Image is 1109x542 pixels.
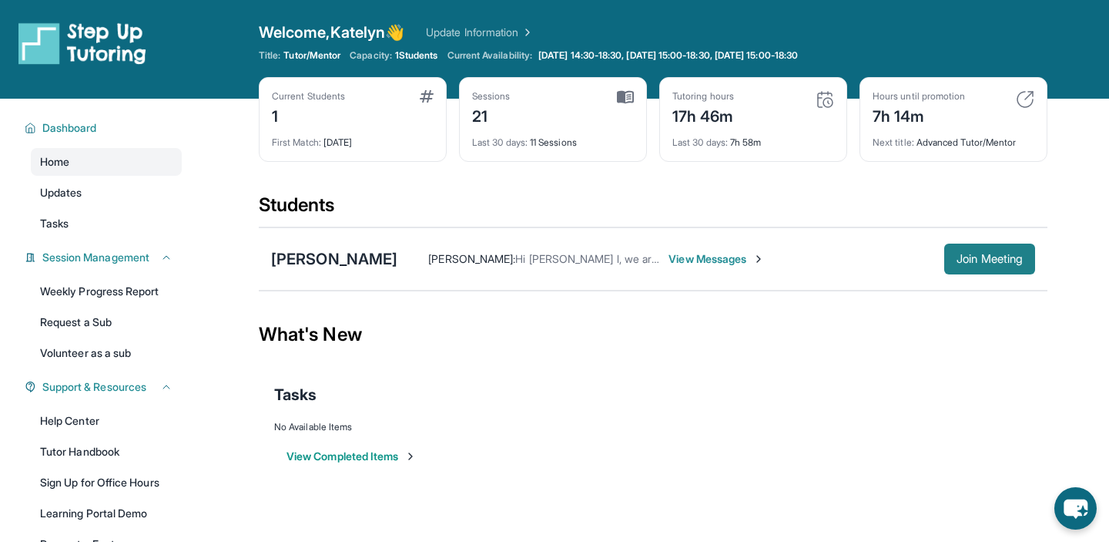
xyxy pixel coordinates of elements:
div: Sessions [472,90,511,103]
button: View Completed Items [286,449,417,464]
span: [PERSON_NAME] : [428,252,515,265]
a: Sign Up for Office Hours [31,469,182,497]
span: 1 Students [395,49,438,62]
span: Updates [40,185,82,200]
div: Advanced Tutor/Mentor [873,127,1034,149]
div: Tutoring hours [672,90,734,103]
span: Session Management [42,250,149,265]
div: [DATE] [272,127,434,149]
span: Capacity: [350,49,392,62]
span: Welcome, Katelyn 👋 [259,22,404,43]
button: Session Management [36,250,173,265]
div: 7h 14m [873,103,965,127]
span: Tasks [40,216,69,231]
a: Learning Portal Demo [31,500,182,527]
a: [DATE] 14:30-18:30, [DATE] 15:00-18:30, [DATE] 15:00-18:30 [535,49,801,62]
span: First Match : [272,136,321,148]
div: 17h 46m [672,103,734,127]
a: Home [31,148,182,176]
div: Current Students [272,90,345,103]
span: Hi [PERSON_NAME] l, we are ready! ☺️ [515,252,706,265]
span: Title: [259,49,280,62]
img: card [617,90,634,104]
div: 21 [472,103,511,127]
div: 1 [272,103,345,127]
span: Dashboard [42,120,97,136]
span: View Messages [668,251,765,267]
img: card [816,90,834,109]
span: Support & Resources [42,379,146,395]
div: What's New [259,301,1047,369]
div: Students [259,193,1047,227]
a: Weekly Progress Report [31,278,182,305]
a: Updates [31,179,182,207]
a: Request a Sub [31,308,182,336]
img: card [1016,90,1034,109]
div: [PERSON_NAME] [271,248,397,270]
img: Chevron Right [518,25,534,40]
span: Home [40,154,69,170]
img: logo [18,22,146,65]
img: Chevron-Right [752,253,765,265]
span: Join Meeting [957,254,1023,264]
button: Support & Resources [36,379,173,395]
span: Last 30 days : [472,136,528,148]
div: 11 Sessions [472,127,634,149]
a: Help Center [31,407,182,435]
img: card [420,90,434,103]
span: Last 30 days : [672,136,728,148]
div: Hours until promotion [873,90,965,103]
div: 7h 58m [672,127,834,149]
a: Tasks [31,210,182,237]
span: Tasks [274,384,317,406]
span: Tutor/Mentor [283,49,340,62]
button: chat-button [1054,487,1097,530]
button: Join Meeting [944,244,1035,274]
a: Update Information [426,25,534,40]
span: Current Availability: [447,49,532,62]
span: Next title : [873,136,914,148]
div: No Available Items [274,421,1032,433]
a: Tutor Handbook [31,438,182,466]
button: Dashboard [36,120,173,136]
a: Volunteer as a sub [31,339,182,367]
span: [DATE] 14:30-18:30, [DATE] 15:00-18:30, [DATE] 15:00-18:30 [538,49,798,62]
